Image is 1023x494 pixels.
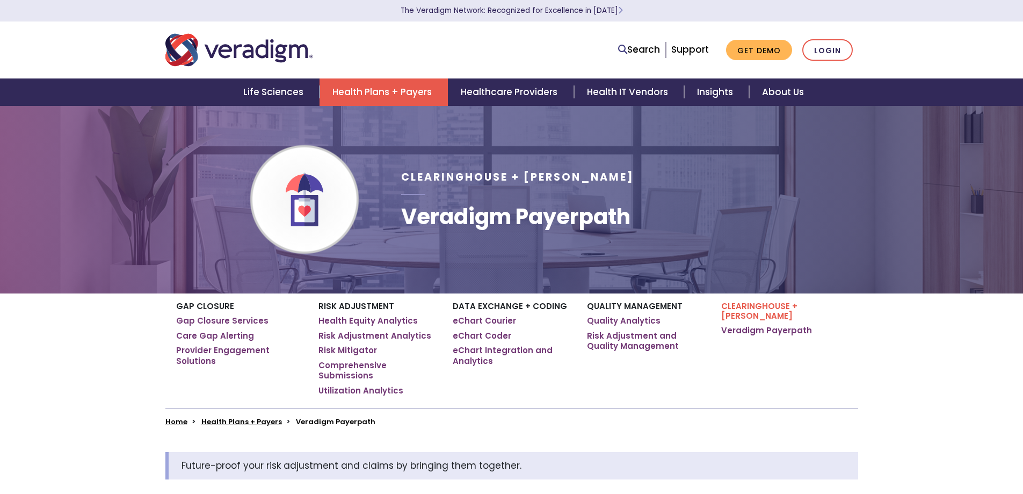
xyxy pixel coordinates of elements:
a: Utilization Analytics [318,385,403,396]
a: eChart Coder [453,331,511,341]
a: Health Equity Analytics [318,316,418,326]
a: Care Gap Alerting [176,331,254,341]
a: Support [671,43,709,56]
a: Veradigm Payerpath [721,325,812,336]
a: Gap Closure Services [176,316,269,326]
a: Insights [684,78,749,106]
h1: Veradigm Payerpath [401,204,634,230]
a: Home [165,417,187,427]
a: Risk Adjustment and Quality Management [587,331,705,352]
span: Learn More [618,5,623,16]
a: eChart Integration and Analytics [453,345,571,366]
span: Future-proof your risk adjustment and claims by bringing them together. [182,459,521,472]
a: Get Demo [726,40,792,61]
a: Provider Engagement Solutions [176,345,302,366]
a: Health IT Vendors [574,78,684,106]
a: The Veradigm Network: Recognized for Excellence in [DATE]Learn More [401,5,623,16]
span: Clearinghouse + [PERSON_NAME] [401,170,634,184]
a: eChart Courier [453,316,516,326]
a: Health Plans + Payers [201,417,282,427]
a: Risk Mitigator [318,345,377,356]
img: Veradigm logo [165,32,313,68]
a: Search [618,42,660,57]
a: Login [802,39,853,61]
a: Health Plans + Payers [320,78,448,106]
a: Life Sciences [230,78,320,106]
a: Comprehensive Submissions [318,360,437,381]
a: Risk Adjustment Analytics [318,331,431,341]
a: About Us [749,78,817,106]
a: Quality Analytics [587,316,661,326]
a: Healthcare Providers [448,78,574,106]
